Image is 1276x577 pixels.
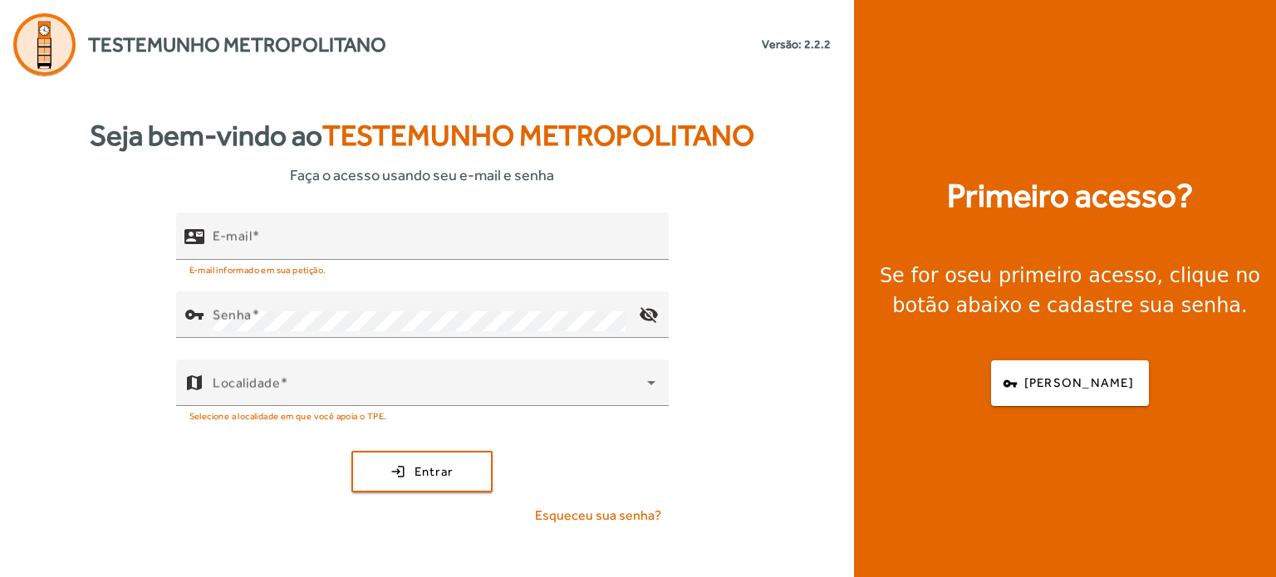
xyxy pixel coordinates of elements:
[947,171,1193,221] strong: Primeiro acesso?
[189,260,326,278] mat-hint: E-mail informado em sua petição.
[628,295,668,335] mat-icon: visibility_off
[762,36,831,53] small: Versão: 2.2.2
[351,451,493,492] button: Entrar
[957,264,1157,287] strong: seu primeiro acesso
[535,506,661,526] span: Esqueceu sua senha?
[13,13,76,76] img: Logo Agenda
[184,305,204,325] mat-icon: vpn_key
[213,307,252,323] mat-label: Senha
[189,406,387,424] mat-hint: Selecione a localidade em que você apoia o TPE.
[184,373,204,393] mat-icon: map
[213,228,252,244] mat-label: E-mail
[290,164,554,186] span: Faça o acesso usando seu e-mail e senha
[1024,374,1134,393] span: [PERSON_NAME]
[184,227,204,247] mat-icon: contact_mail
[991,360,1149,406] button: [PERSON_NAME]
[415,462,454,482] span: Entrar
[213,375,280,391] mat-label: Localidade
[88,30,386,60] span: Testemunho Metropolitano
[874,261,1266,320] div: Se for o , clique no botão abaixo e cadastre sua senha.
[322,119,754,152] span: Testemunho Metropolitano
[90,114,754,158] strong: Seja bem-vindo ao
